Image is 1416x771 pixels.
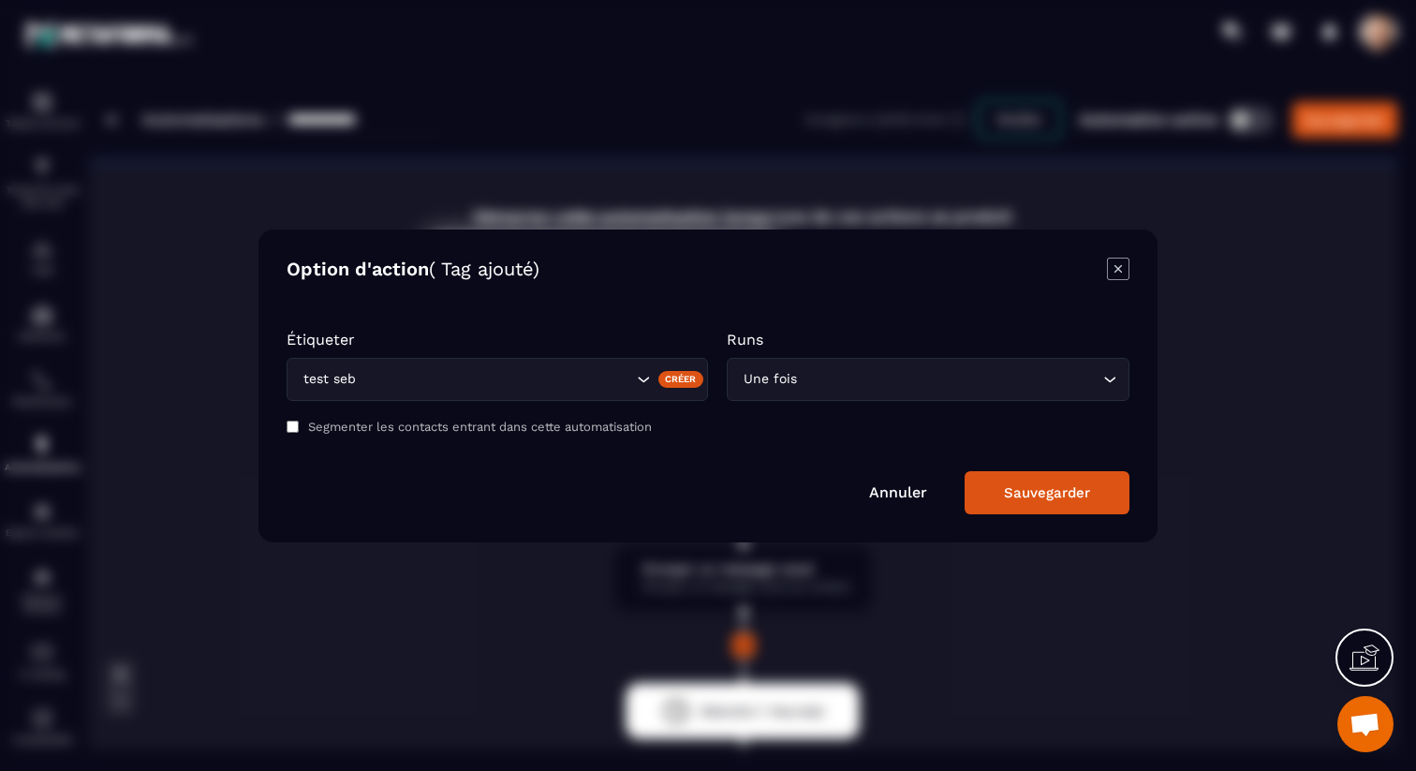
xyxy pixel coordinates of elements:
div: Search for option [287,358,708,401]
span: test seb [299,369,364,390]
span: ( Tag ajouté) [429,258,539,280]
button: Sauvegarder [965,471,1129,514]
p: Runs [727,331,1129,348]
div: Search for option [727,358,1129,401]
a: Annuler [869,483,927,501]
div: Sauvegarder [1004,484,1090,501]
div: Créer [658,370,704,387]
input: Search for option [801,369,1099,390]
span: Une fois [739,369,801,390]
label: Segmenter les contacts entrant dans cette automatisation [308,420,652,434]
input: Search for option [364,369,632,390]
div: Ouvrir le chat [1337,696,1394,752]
h4: Option d'action [287,258,539,284]
p: Étiqueter [287,331,708,348]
